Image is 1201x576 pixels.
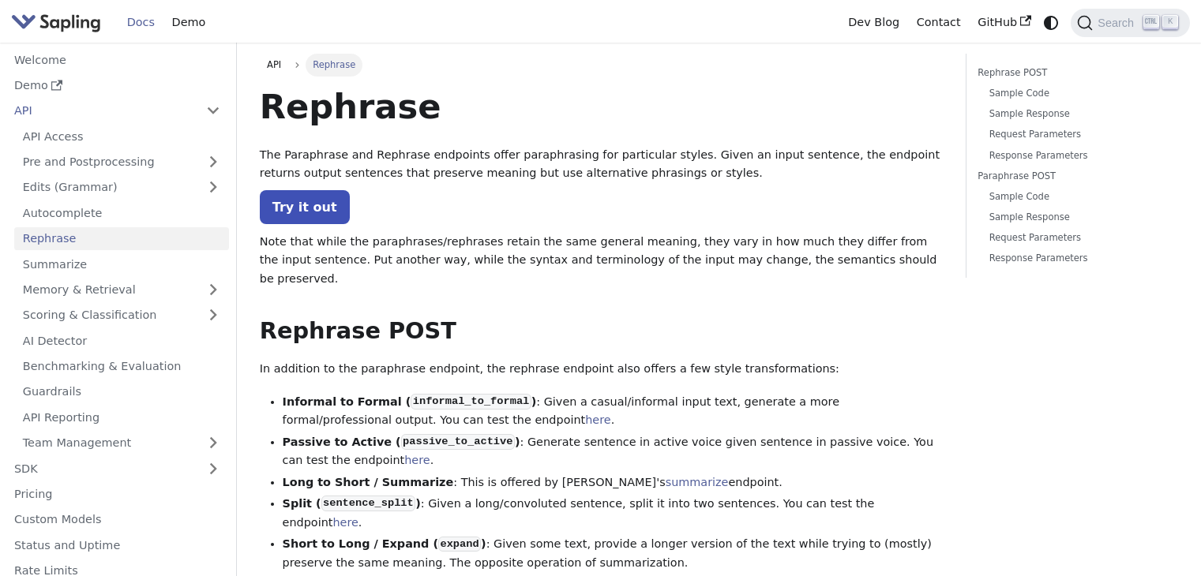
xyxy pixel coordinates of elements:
a: Sample Code [989,86,1167,101]
button: Switch between dark and light mode (currently system mode) [1040,11,1063,34]
span: Rephrase [306,54,362,76]
strong: Long to Short / Summarize [283,476,454,488]
p: The Paraphrase and Rephrase endpoints offer paraphrasing for particular styles. Given an input se... [260,146,943,184]
a: AI Detector [14,329,229,352]
a: Sample Response [989,107,1167,122]
button: Collapse sidebar category 'API' [197,99,229,122]
a: Sample Response [989,210,1167,225]
h2: Rephrase POST [260,317,943,346]
a: Request Parameters [989,127,1167,142]
a: Rephrase [14,227,229,250]
li: : Given a casual/informal input text, generate a more formal/professional output. You can test th... [283,393,944,431]
strong: Informal to Formal ( ) [283,395,537,408]
button: Expand sidebar category 'SDK' [197,457,229,480]
a: Guardrails [14,380,229,403]
a: Response Parameters [989,148,1167,163]
strong: Short to Long / Expand ( ) [283,537,486,550]
a: Pricing [6,483,229,506]
code: passive_to_active [401,434,515,450]
span: Search [1093,17,1143,29]
li: : This is offered by [PERSON_NAME]'s endpoint. [283,473,944,492]
a: GitHub [969,10,1039,35]
a: Demo [163,10,214,35]
a: API Reporting [14,406,229,428]
a: Welcome [6,48,229,71]
kbd: K [1162,15,1178,29]
a: Team Management [14,432,229,454]
a: Dev Blog [839,10,907,35]
strong: Passive to Active ( ) [283,436,520,448]
a: API Access [14,125,229,148]
img: Sapling.ai [11,11,101,34]
a: here [404,454,430,466]
a: API [6,99,197,122]
a: here [332,516,358,529]
a: Response Parameters [989,251,1167,266]
a: Sample Code [989,189,1167,204]
a: summarize [666,476,729,488]
a: API [260,54,289,76]
a: Try it out [260,190,350,224]
li: : Given some text, provide a longer version of the text while trying to (mostly) preserve the sam... [283,535,944,573]
a: Status and Uptime [6,533,229,556]
p: Note that while the paraphrases/rephrases retain the same general meaning, they vary in how much ... [260,233,943,289]
p: In addition to the paraphrase endpoint, the rephrase endpoint also offers a few style transformat... [260,360,943,379]
a: Sapling.ai [11,11,107,34]
li: : Generate sentence in active voice given sentence in passive voice. You can test the endpoint . [283,433,944,471]
code: informal_to_formal [411,394,531,410]
a: SDK [6,457,197,480]
button: Search (Ctrl+K) [1071,9,1189,37]
code: sentence_split [321,496,416,511]
a: Request Parameters [989,230,1167,245]
a: Paraphrase POST [978,169,1173,184]
a: Contact [908,10,970,35]
a: Autocomplete [14,201,229,224]
a: Docs [118,10,163,35]
a: Summarize [14,252,229,275]
a: Benchmarking & Evaluation [14,355,229,378]
nav: Breadcrumbs [260,54,943,76]
a: here [585,413,610,426]
a: Demo [6,74,229,97]
strong: Split ( ) [283,497,421,510]
code: expand [438,537,481,552]
h1: Rephrase [260,85,943,128]
li: : Given a long/convoluted sentence, split it into two sentences. You can test the endpoint . [283,495,944,533]
a: Scoring & Classification [14,304,229,327]
a: Rephrase POST [978,65,1173,80]
span: API [267,59,281,70]
a: Custom Models [6,508,229,531]
a: Edits (Grammar) [14,176,229,199]
a: Memory & Retrieval [14,279,229,301]
a: Pre and Postprocessing [14,151,229,174]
